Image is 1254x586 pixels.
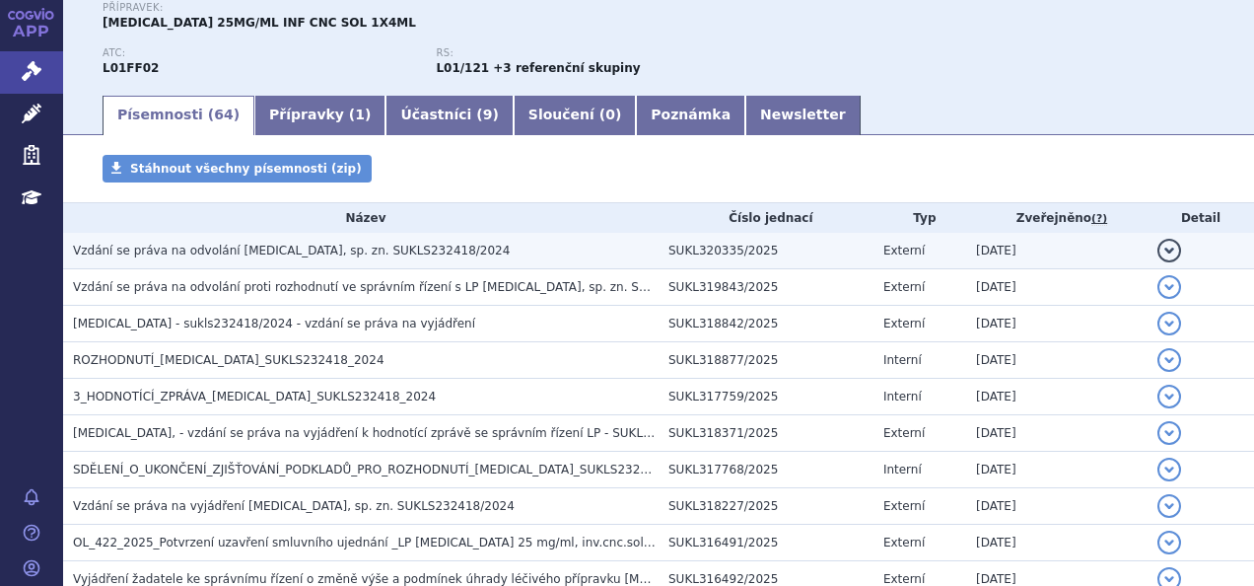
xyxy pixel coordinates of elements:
a: Newsletter [745,96,861,135]
td: SUKL317759/2025 [659,379,873,415]
span: Keytruda, - vzdání se práva na vyjádření k hodnotící zprávě se správním řízení LP - SUKLS232418/2024 [73,426,730,440]
th: Číslo jednací [659,203,873,233]
span: 9 [483,107,493,122]
td: SUKL316491/2025 [659,525,873,561]
a: Sloučení (0) [514,96,636,135]
td: SUKL320335/2025 [659,233,873,269]
button: detail [1157,421,1181,445]
td: SUKL318877/2025 [659,342,873,379]
span: Externí [883,572,925,586]
span: Vyjádření žadatele ke správnímu řízení o změně výše a podmínek úhrady léčivého přípravku KEYTRUDA... [73,572,886,586]
p: ATC: [103,47,416,59]
span: Externí [883,280,925,294]
span: 64 [214,107,233,122]
span: Externí [883,536,925,549]
span: 0 [605,107,615,122]
button: detail [1157,531,1181,554]
a: Účastníci (9) [385,96,513,135]
a: Stáhnout všechny písemnosti (zip) [103,155,372,183]
td: SUKL319843/2025 [659,269,873,306]
span: Vzdání se práva na odvolání KEYTRUDA, sp. zn. SUKLS232418/2024 [73,244,510,257]
span: OL_422_2025_Potvrzení uzavření smluvního ujednání _LP KEYTRUDA 25 mg/ml, inv.cnc.sol. - sukls2324... [73,536,768,549]
button: detail [1157,385,1181,408]
span: Externí [883,317,925,330]
span: KEYTRUDA - sukls232418/2024 - vzdání se práva na vyjádření [73,317,475,330]
th: Zveřejněno [966,203,1148,233]
th: Typ [873,203,966,233]
button: detail [1157,458,1181,481]
td: [DATE] [966,452,1148,488]
strong: pembrolizumab [436,61,489,75]
span: 3_HODNOTÍCÍ_ZPRÁVA_KEYTRUDA_SUKLS232418_2024 [73,390,436,403]
span: Interní [883,353,922,367]
strong: +3 referenční skupiny [493,61,640,75]
td: [DATE] [966,269,1148,306]
td: SUKL318842/2025 [659,306,873,342]
span: Externí [883,244,925,257]
a: Poznámka [636,96,745,135]
span: Interní [883,463,922,476]
td: [DATE] [966,342,1148,379]
strong: PEMBROLIZUMAB [103,61,159,75]
span: [MEDICAL_DATA] 25MG/ML INF CNC SOL 1X4ML [103,16,416,30]
td: SUKL318371/2025 [659,415,873,452]
td: [DATE] [966,306,1148,342]
span: ROZHODNUTÍ_KEYTRUDA_SUKLS232418_2024 [73,353,384,367]
td: [DATE] [966,379,1148,415]
span: Interní [883,390,922,403]
button: detail [1157,239,1181,262]
td: [DATE] [966,233,1148,269]
a: Přípravky (1) [254,96,385,135]
button: detail [1157,312,1181,335]
td: [DATE] [966,525,1148,561]
span: SDĚLENÍ_O_UKONČENÍ_ZJIŠŤOVÁNÍ_PODKLADŮ_PRO_ROZHODNUTÍ_KEYTRUDA_SUKLS232418_2024 [73,463,699,476]
span: 1 [355,107,365,122]
span: Externí [883,499,925,513]
th: Název [63,203,659,233]
p: RS: [436,47,749,59]
button: detail [1157,494,1181,518]
p: Přípravek: [103,2,770,14]
td: SUKL318227/2025 [659,488,873,525]
td: SUKL317768/2025 [659,452,873,488]
td: [DATE] [966,488,1148,525]
a: Písemnosti (64) [103,96,254,135]
td: [DATE] [966,415,1148,452]
abbr: (?) [1091,212,1107,226]
span: Stáhnout všechny písemnosti (zip) [130,162,362,176]
span: Vzdání se práva na odvolání proti rozhodnutí ve správním řízení s LP Keytruda, sp. zn. SUKLS23241... [73,280,748,294]
th: Detail [1148,203,1254,233]
span: Vzdání se práva na vyjádření KEYTRUDA, sp. zn. SUKLS232418/2024 [73,499,515,513]
button: detail [1157,275,1181,299]
button: detail [1157,348,1181,372]
span: Externí [883,426,925,440]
